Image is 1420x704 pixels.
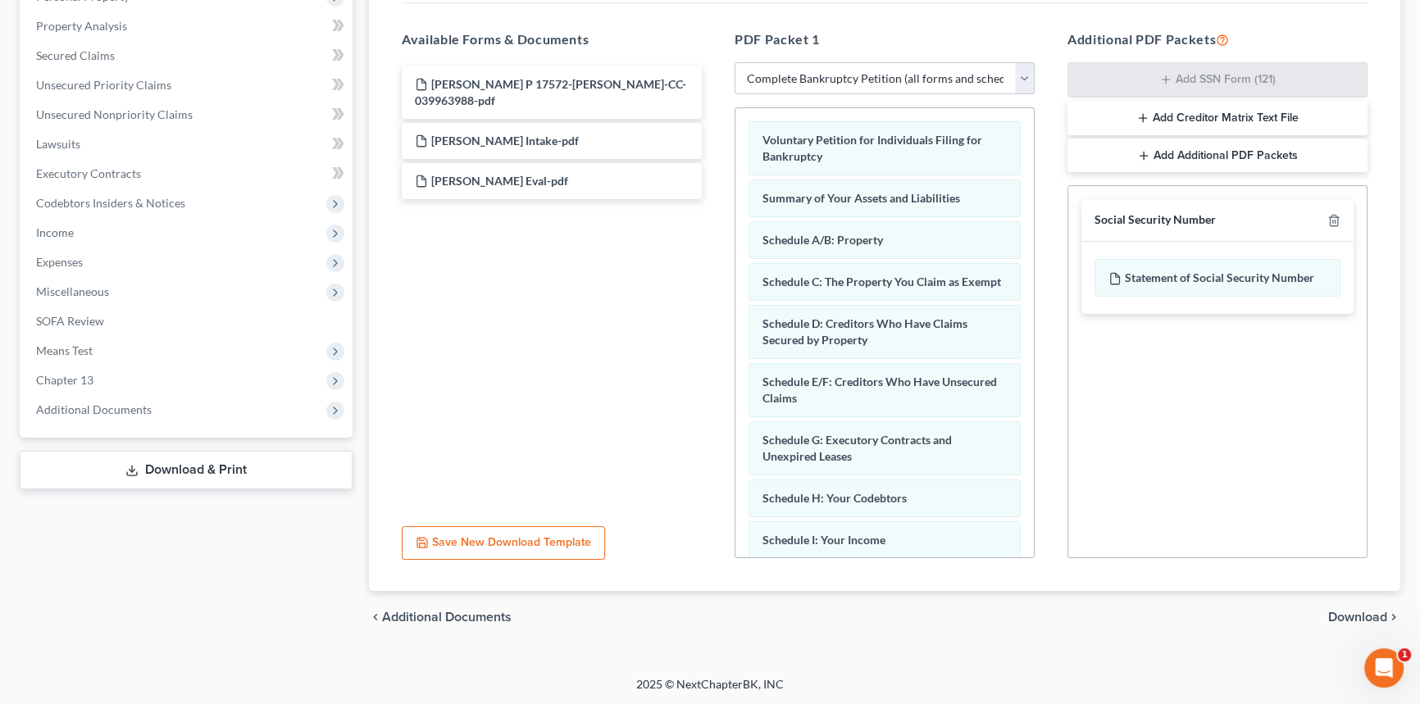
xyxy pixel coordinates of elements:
[762,133,982,163] span: Voluntary Petition for Individuals Filing for Bankruptcy
[762,191,960,205] span: Summary of Your Assets and Liabilities
[36,137,80,151] span: Lawsuits
[1387,611,1400,624] i: chevron_right
[415,77,686,107] span: [PERSON_NAME] P 17572-[PERSON_NAME]-CC-039963988-pdf
[762,233,883,247] span: Schedule A/B: Property
[402,526,605,561] button: Save New Download Template
[36,284,109,298] span: Miscellaneous
[23,70,353,100] a: Unsecured Priority Claims
[23,100,353,129] a: Unsecured Nonpriority Claims
[1067,101,1368,135] button: Add Creditor Matrix Text File
[402,30,702,49] h5: Available Forms & Documents
[1067,30,1368,49] h5: Additional PDF Packets
[382,611,512,624] span: Additional Documents
[23,11,353,41] a: Property Analysis
[762,433,952,463] span: Schedule G: Executory Contracts and Unexpired Leases
[762,316,967,347] span: Schedule D: Creditors Who Have Claims Secured by Property
[36,225,74,239] span: Income
[36,255,83,269] span: Expenses
[762,275,1001,288] span: Schedule C: The Property You Claim as Exempt
[36,78,171,92] span: Unsecured Priority Claims
[762,491,907,505] span: Schedule H: Your Codebtors
[431,134,579,148] span: [PERSON_NAME] Intake-pdf
[735,30,1035,49] h5: PDF Packet 1
[1364,648,1404,688] iframe: Intercom live chat
[369,611,382,624] i: chevron_left
[36,402,152,416] span: Additional Documents
[762,533,885,547] span: Schedule I: Your Income
[431,174,568,188] span: [PERSON_NAME] Eval-pdf
[36,196,185,210] span: Codebtors Insiders & Notices
[36,107,193,121] span: Unsecured Nonpriority Claims
[1328,611,1387,624] span: Download
[36,48,115,62] span: Secured Claims
[1095,212,1216,228] div: Social Security Number
[1328,611,1400,624] button: Download chevron_right
[23,41,353,70] a: Secured Claims
[36,166,141,180] span: Executory Contracts
[1067,62,1368,98] button: Add SSN Form (121)
[36,314,104,328] span: SOFA Review
[1095,259,1340,297] div: Statement of Social Security Number
[36,19,127,33] span: Property Analysis
[1067,139,1368,173] button: Add Additional PDF Packets
[1398,648,1411,661] span: 1
[762,375,997,405] span: Schedule E/F: Creditors Who Have Unsecured Claims
[369,611,512,624] a: chevron_left Additional Documents
[23,159,353,188] a: Executory Contracts
[36,343,93,357] span: Means Test
[23,307,353,336] a: SOFA Review
[23,129,353,159] a: Lawsuits
[36,373,93,387] span: Chapter 13
[20,451,353,489] a: Download & Print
